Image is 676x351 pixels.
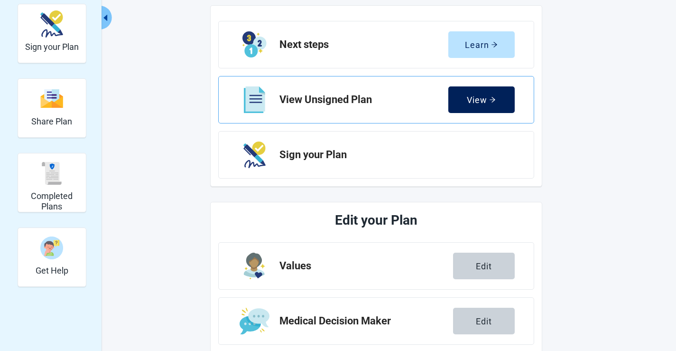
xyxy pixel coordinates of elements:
[22,191,82,211] h2: Completed Plans
[243,142,266,168] img: Step Icon
[31,116,72,127] h2: Share Plan
[18,4,86,63] div: Sign your Plan
[18,228,86,287] div: Get Help
[25,42,79,52] h2: Sign your Plan
[242,31,267,58] img: Step Icon
[244,86,265,113] img: Step Icon
[240,308,269,334] img: Step Icon
[279,94,448,105] h2: View Unsigned Plan
[448,31,515,58] button: Learnarrow-right
[465,40,498,49] div: Learn
[491,41,498,48] span: arrow-right
[448,86,515,113] button: Viewarrow-right
[279,315,453,327] h2: Medical Decision Maker
[18,153,86,212] div: Completed Plans
[100,6,112,29] button: Collapse menu
[244,253,265,279] img: Step Icon
[489,96,496,103] span: arrow-right
[40,10,63,38] img: Sign your Plan
[279,260,453,272] h2: Values
[453,253,515,279] button: Edit
[36,266,68,276] h2: Get Help
[18,78,86,138] div: Share Plan
[476,316,492,326] div: Edit
[279,149,507,161] h2: Sign your Plan
[101,13,110,22] span: caret-left
[40,237,63,259] img: Get Help
[467,95,496,104] div: View
[254,210,499,231] h1: Edit your Plan
[453,308,515,334] button: Edit
[279,39,448,50] h2: Next steps
[476,261,492,271] div: Edit
[40,162,63,185] img: Completed Plans
[40,88,63,109] img: Share Plan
